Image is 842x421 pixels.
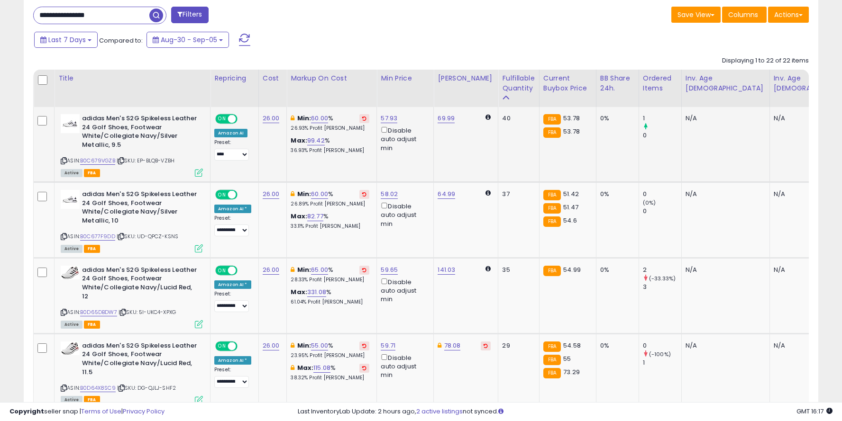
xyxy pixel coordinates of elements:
[61,190,80,209] img: 31SoO1AenkL._SL40_.jpg
[307,212,323,221] a: 82.77
[438,114,455,123] a: 69.99
[171,7,208,23] button: Filters
[263,341,280,350] a: 26.00
[216,115,228,123] span: ON
[291,299,369,305] p: 61.04% Profit [PERSON_NAME]
[291,375,369,381] p: 38.32% Profit [PERSON_NAME]
[502,266,531,274] div: 35
[34,32,98,48] button: Last 7 Days
[263,114,280,123] a: 26.00
[214,215,251,236] div: Preset:
[543,203,561,214] small: FBA
[543,368,561,378] small: FBA
[502,190,531,198] div: 37
[80,157,115,165] a: B0C679VGZB
[600,190,631,198] div: 0%
[84,321,100,329] span: FBA
[381,277,426,304] div: Disable auto adjust min
[563,216,577,225] span: 54.6
[291,136,369,154] div: %
[438,265,455,275] a: 141.03
[61,266,80,279] img: 411GTrdOAFL._SL40_.jpg
[298,407,833,416] div: Last InventoryLab Update: 2 hours ago, not synced.
[48,35,86,45] span: Last 7 Days
[291,288,369,305] div: %
[81,407,121,416] a: Terms of Use
[643,207,681,215] div: 0
[82,266,197,303] b: adidas Men's S2G Spikeless Leather 24 Golf Shoes, Footwear White/Collegiate Navy/Lucid Red, 12
[291,147,369,154] p: 36.93% Profit [PERSON_NAME]
[61,190,203,251] div: ASIN:
[381,114,397,123] a: 57.93
[291,201,369,207] p: 26.89% Profit [PERSON_NAME]
[117,233,178,240] span: | SKU: UD-QPCZ-KSNS
[84,245,100,253] span: FBA
[381,189,398,199] a: 58.02
[381,341,395,350] a: 59.71
[214,291,251,312] div: Preset:
[643,131,681,140] div: 0
[686,114,762,123] div: N/A
[381,201,426,228] div: Disable auto adjust min
[263,189,280,199] a: 26.00
[543,266,561,276] small: FBA
[313,363,330,373] a: 115.08
[291,212,369,230] div: %
[563,354,571,363] span: 55
[444,341,461,350] a: 78.08
[768,7,809,23] button: Actions
[117,384,176,392] span: | SKU: DG-QJLJ-SHF2
[649,275,676,282] small: (-33.33%)
[82,190,197,227] b: adidas Men's S2G Spikeless Leather 24 Golf Shoes, Footwear White/Collegiate Navy/Silver Metallic, 10
[381,125,426,152] div: Disable auto adjust min
[543,216,561,227] small: FBA
[80,233,115,241] a: B0C677F9DD
[146,32,229,48] button: Aug-30 - Sep-05
[671,7,721,23] button: Save View
[61,245,82,253] span: All listings currently available for purchase on Amazon
[99,36,143,45] span: Compared to:
[216,342,228,350] span: ON
[649,350,671,358] small: (-100%)
[84,169,100,177] span: FBA
[214,367,251,388] div: Preset:
[600,266,631,274] div: 0%
[686,190,762,198] div: N/A
[214,205,251,213] div: Amazon AI *
[307,136,325,145] a: 99.42
[643,283,681,291] div: 3
[438,73,494,83] div: [PERSON_NAME]
[686,266,762,274] div: N/A
[563,367,580,376] span: 73.29
[291,277,369,283] p: 28.33% Profit [PERSON_NAME]
[287,70,377,107] th: The percentage added to the cost of goods (COGS) that forms the calculator for Min & Max prices.
[643,358,681,367] div: 1
[9,407,44,416] strong: Copyright
[297,363,314,372] b: Max:
[82,114,197,152] b: adidas Men's S2G Spikeless Leather 24 Golf Shoes, Footwear White/Collegiate Navy/Silver Metallic,...
[82,341,197,379] b: adidas Men's S2G Spikeless Leather 24 Golf Shoes, Footwear White/Collegiate Navy/Lucid Red, 11.5
[263,265,280,275] a: 26.00
[643,73,677,93] div: Ordered Items
[291,136,307,145] b: Max:
[543,341,561,352] small: FBA
[117,157,174,164] span: | SKU: EP-BLQB-VZBH
[381,265,398,275] a: 59.65
[543,190,561,200] small: FBA
[291,114,369,132] div: %
[214,129,247,137] div: Amazon AI
[61,266,203,327] div: ASIN:
[9,407,165,416] div: seller snap | |
[311,189,328,199] a: 60.00
[563,127,580,136] span: 53.78
[236,115,251,123] span: OFF
[722,7,767,23] button: Columns
[728,10,758,19] span: Columns
[291,73,373,83] div: Markup on Cost
[291,287,307,296] b: Max:
[216,191,228,199] span: ON
[502,73,535,93] div: Fulfillable Quantity
[61,169,82,177] span: All listings currently available for purchase on Amazon
[291,190,369,207] div: %
[600,73,635,93] div: BB Share 24h.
